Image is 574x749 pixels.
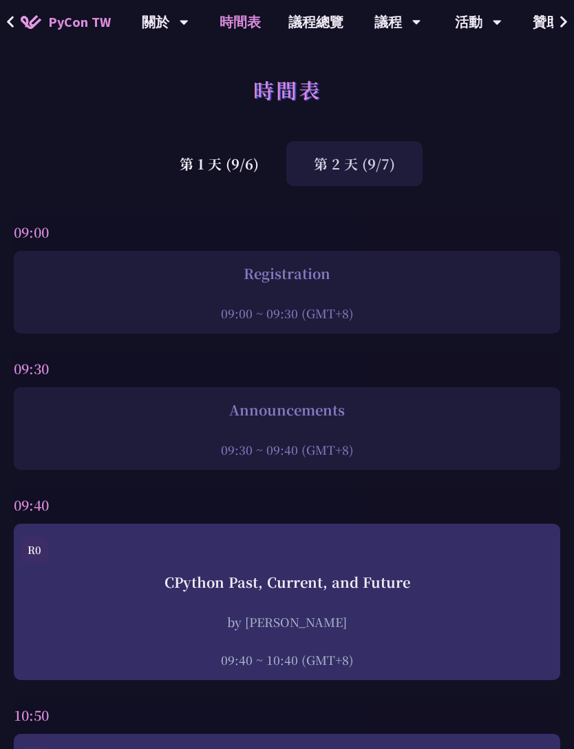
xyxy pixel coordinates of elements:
[21,536,48,564] div: R0
[21,400,553,420] div: Announcements
[21,613,553,630] div: by [PERSON_NAME]
[21,263,553,284] div: Registration
[48,12,111,32] span: PyCon TW
[152,141,286,186] div: 第 1 天 (9/6)
[286,141,423,186] div: 第 2 天 (9/7)
[21,441,553,458] div: 09:30 ~ 09:40 (GMT+8)
[21,651,553,668] div: 09:40 ~ 10:40 (GMT+8)
[21,305,553,322] div: 09:00 ~ 09:30 (GMT+8)
[21,572,553,593] div: CPython Past, Current, and Future
[253,69,321,110] h1: 時間表
[21,536,553,668] a: R0 CPython Past, Current, and Future by [PERSON_NAME] 09:40 ~ 10:40 (GMT+8)
[14,697,560,734] div: 10:50
[14,350,560,387] div: 09:30
[14,486,560,524] div: 09:40
[14,214,560,251] div: 09:00
[21,15,41,29] img: Home icon of PyCon TW 2025
[7,5,125,39] a: PyCon TW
